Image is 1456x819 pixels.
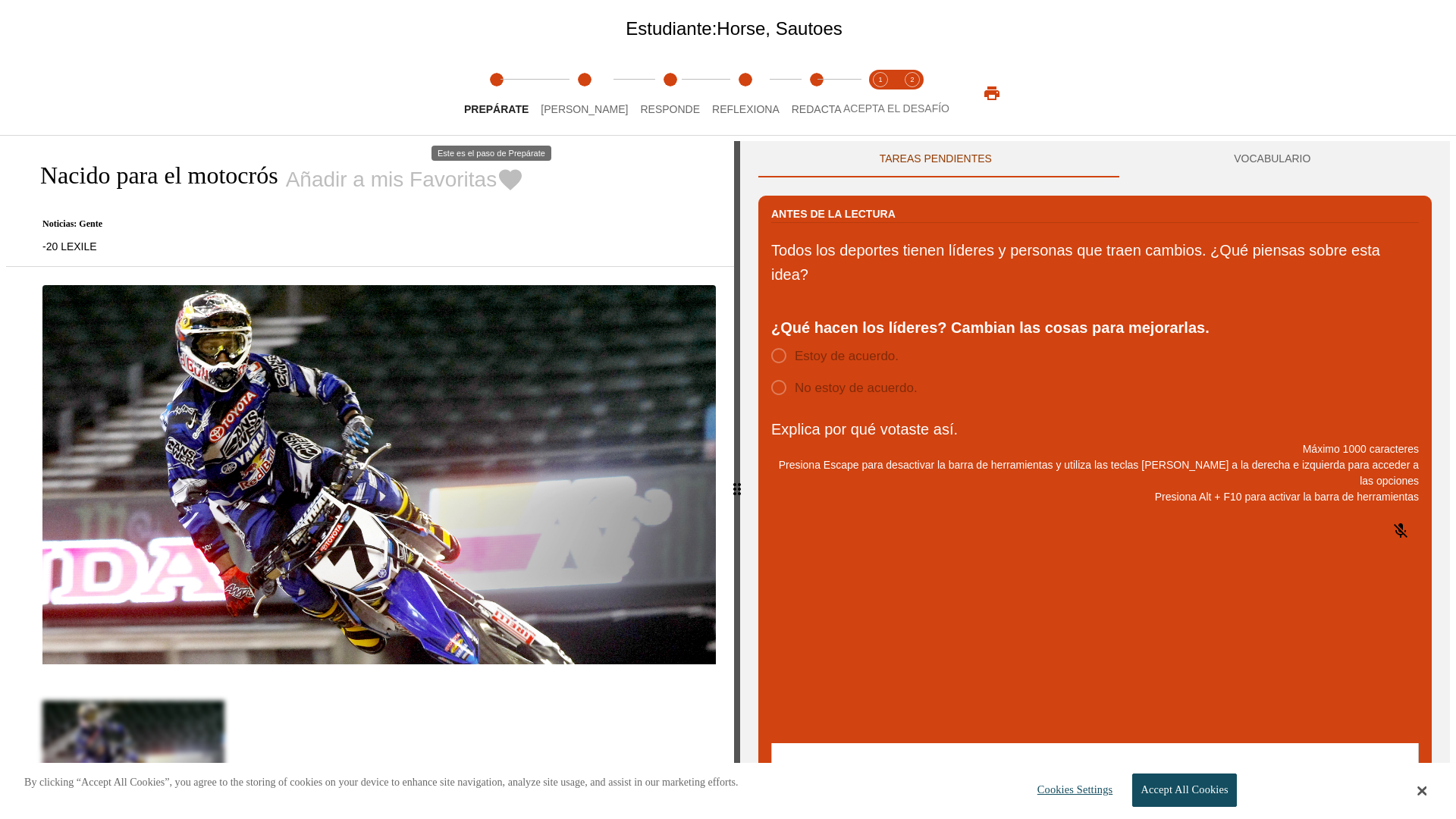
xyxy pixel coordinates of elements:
button: Accept All Cookies [1132,774,1236,807]
button: Responde step 3 of 5 [628,52,712,135]
button: Lee step 2 of 5 [529,52,640,135]
p: Todos los deportes tienen líderes y personas que traen cambios. ¿Qué piensas sobre esta idea? [771,238,1419,287]
div: activity [740,141,1450,819]
button: Cookies Settings [1024,775,1119,806]
div: Este es el paso de Prepárate [431,146,551,161]
div: ¿Qué hacen los líderes? Cambian las cosas para mejorarlas. [771,315,1419,340]
button: Close [1417,784,1426,798]
span: Estoy de acuerdo. [795,347,899,366]
button: TAREAS PENDIENTES [758,141,1113,177]
span: Prepárate [464,103,529,115]
text: 2 [910,76,914,83]
div: Instructional Panel Tabs [758,141,1432,177]
button: Reflexiona step 4 of 5 [700,52,792,135]
button: Prepárate step 1 of 5 [452,52,541,135]
span: Responde [640,103,700,115]
span: No estoy de acuerdo. [795,378,918,398]
p: Presiona Alt + F10 para activar la barra de herramientas [771,489,1419,505]
button: Redacta step 5 of 5 [780,52,854,135]
text: 1 [878,76,882,83]
img: El corredor de motocrós James Stewart vuela por los aires en su motocicleta de montaña [42,285,716,664]
button: Imprimir [968,80,1016,107]
button: Acepta el desafío contesta step 2 of 2 [890,52,934,135]
button: VOCABULARIO [1113,141,1432,177]
span: Reflexiona [712,103,780,115]
body: Explica por qué votaste así. Máximo 1000 caracteres Presiona Alt + F10 para activar la barra de h... [6,12,221,26]
div: Pulsa la tecla de intro o la barra espaciadora y luego presiona las flechas de derecha e izquierd... [734,141,740,819]
h2: Nacido para el motocrós [24,162,278,190]
span: ACEPTA EL DESAFÍO [843,102,949,115]
span: [PERSON_NAME] [541,103,628,115]
div: reading [6,141,734,811]
p: Máximo 1000 caracteres [771,441,1419,457]
button: Acepta el desafío lee step 1 of 2 [858,52,902,135]
div: poll [771,340,930,403]
h2: Antes de la lectura [771,206,896,222]
p: Noticias: Gente [24,218,524,230]
span: Redacta [792,103,842,115]
p: By clicking “Accept All Cookies”, you agree to the storing of cookies on your device to enhance s... [24,775,739,790]
p: Explica por qué votaste así. [771,417,1419,441]
p: Presiona Escape para desactivar la barra de herramientas y utiliza las teclas [PERSON_NAME] a la ... [771,457,1419,489]
p: -20 LEXILE [24,239,524,254]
